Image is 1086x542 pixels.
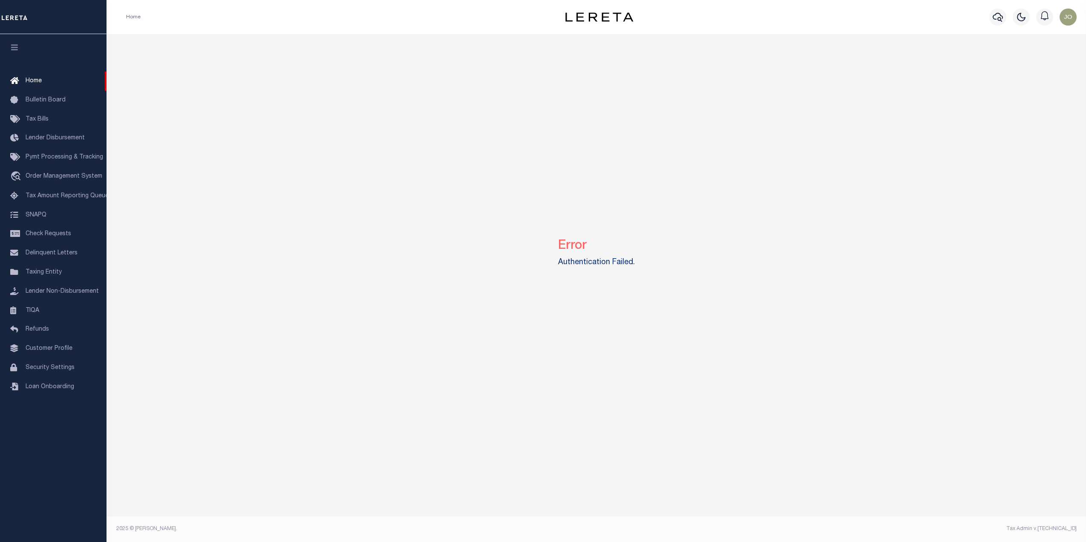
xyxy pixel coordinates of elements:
span: TIQA [26,307,39,313]
span: Customer Profile [26,346,72,352]
span: Security Settings [26,365,75,371]
span: Lender Non-Disbursement [26,288,99,294]
span: Home [26,78,42,84]
span: Taxing Entity [26,269,62,275]
span: Delinquent Letters [26,250,78,256]
span: Lender Disbursement [26,135,85,141]
span: Refunds [26,326,49,332]
h2: Error [558,232,635,254]
img: logo-dark.svg [565,12,634,22]
span: Order Management System [26,173,102,179]
span: Tax Amount Reporting Queue [26,193,109,199]
i: travel_explore [10,171,24,182]
label: Authentication Failed. [558,257,635,268]
span: Check Requests [26,231,71,237]
li: Home [126,13,141,21]
span: SNAPQ [26,212,46,218]
span: Loan Onboarding [26,384,74,390]
img: svg+xml;base64,PHN2ZyB4bWxucz0iaHR0cDovL3d3dy53My5vcmcvMjAwMC9zdmciIHBvaW50ZXItZXZlbnRzPSJub25lIi... [1060,9,1077,26]
span: Tax Bills [26,116,49,122]
span: Bulletin Board [26,97,66,103]
span: Pymt Processing & Tracking [26,154,103,160]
